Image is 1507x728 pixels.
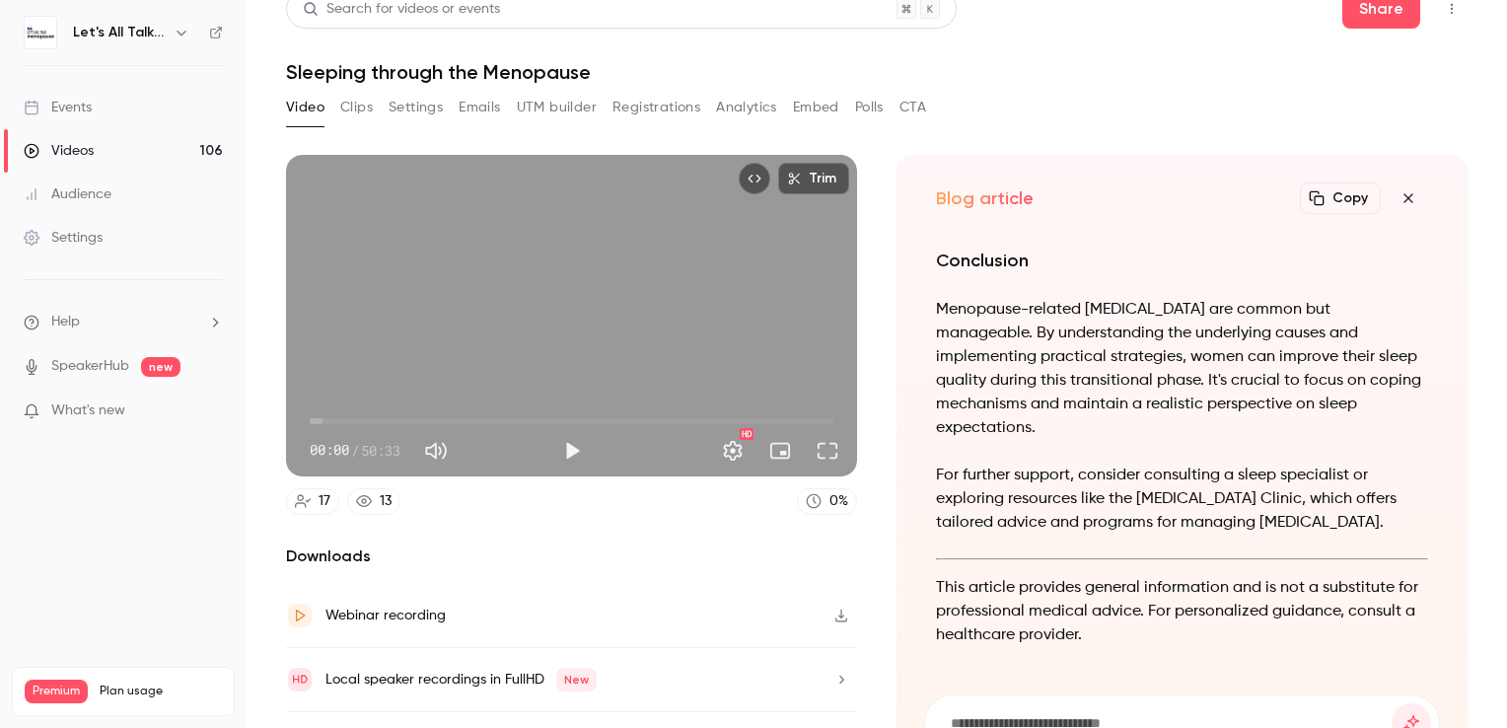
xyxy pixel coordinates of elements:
button: CTA [899,92,926,123]
p: For further support, consider consulting a sleep specialist or exploring resources like the [MEDI... [936,464,1428,535]
button: Registrations [612,92,700,123]
div: 0 % [829,491,848,512]
span: Plan usage [100,684,222,699]
div: Videos [24,141,94,161]
a: 13 [347,488,400,515]
li: help-dropdown-opener [24,312,223,332]
h2: Blog article [936,186,1034,210]
button: Settings [389,92,443,123]
button: Clips [340,92,373,123]
button: UTM builder [517,92,597,123]
div: Local speaker recordings in FullHD [325,668,597,692]
div: 00:00 [310,440,400,461]
div: 17 [319,491,330,512]
button: Embed video [739,163,770,194]
button: Polls [855,92,884,123]
span: What's new [51,400,125,421]
h1: Sleeping through the Menopause [286,60,1468,84]
button: Copy [1300,182,1381,214]
span: Premium [25,680,88,703]
span: 50:33 [361,440,400,461]
div: HD [740,428,753,440]
p: This article provides general information and is not a substitute for professional medical advice... [936,576,1428,647]
button: Analytics [716,92,777,123]
h6: Let's All Talk Menopause (on demand library ) [73,23,166,42]
div: 13 [380,491,392,512]
div: Settings [24,228,103,248]
span: 00:00 [310,440,349,461]
h2: Conclusion [936,247,1428,274]
span: / [351,440,359,461]
div: Audience [24,184,111,204]
a: 17 [286,488,339,515]
iframe: Noticeable Trigger [199,402,223,420]
button: Play [552,431,592,471]
button: Video [286,92,324,123]
div: Events [24,98,92,117]
button: Settings [713,431,753,471]
p: Menopause-related [MEDICAL_DATA] are common but manageable. By understanding the underlying cause... [936,298,1428,440]
span: Help [51,312,80,332]
button: Trim [778,163,849,194]
img: Let's All Talk Menopause (on demand library ) [25,17,56,48]
button: Embed [793,92,839,123]
button: Mute [416,431,456,471]
button: Full screen [808,431,847,471]
div: Webinar recording [325,604,446,627]
button: Emails [459,92,500,123]
a: 0% [797,488,857,515]
h2: Downloads [286,545,857,568]
button: Turn on miniplayer [760,431,800,471]
span: new [141,357,180,377]
span: New [556,668,597,692]
a: SpeakerHub [51,356,129,377]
